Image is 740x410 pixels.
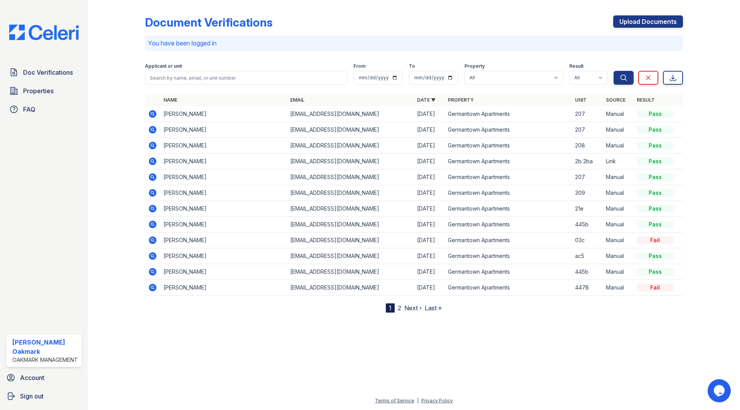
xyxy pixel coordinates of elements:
div: | [417,398,419,403]
td: [EMAIL_ADDRESS][DOMAIN_NAME] [287,106,414,122]
td: [PERSON_NAME] [160,280,287,296]
td: [PERSON_NAME] [160,217,287,233]
td: [DATE] [414,122,445,138]
td: [EMAIL_ADDRESS][DOMAIN_NAME] [287,185,414,201]
div: Pass [637,221,674,228]
span: FAQ [23,105,35,114]
div: 1 [386,303,395,313]
td: Manual [603,280,634,296]
td: [EMAIL_ADDRESS][DOMAIN_NAME] [287,122,414,138]
a: Properties [6,83,82,99]
iframe: chat widget [708,379,732,402]
a: Name [163,97,177,103]
td: [PERSON_NAME] [160,122,287,138]
a: Property [448,97,474,103]
div: Pass [637,157,674,165]
td: [DATE] [414,201,445,217]
td: Germantown Apartments [445,233,572,248]
a: 2 [398,304,401,312]
td: 208 [572,138,603,154]
td: Germantown Apartments [445,201,572,217]
td: 445b [572,217,603,233]
div: Pass [637,126,674,134]
td: [DATE] [414,264,445,280]
td: [EMAIL_ADDRESS][DOMAIN_NAME] [287,217,414,233]
td: Manual [603,201,634,217]
img: CE_Logo_Blue-a8612792a0a2168367f1c8372b55b34899dd931a85d93a1a3d3e32e68fde9ad4.png [3,25,85,40]
td: [DATE] [414,280,445,296]
td: [DATE] [414,106,445,122]
a: Next › [404,304,422,312]
a: Last » [425,304,442,312]
td: [DATE] [414,154,445,169]
div: Document Verifications [145,15,272,29]
a: Unit [575,97,587,103]
td: [PERSON_NAME] [160,233,287,248]
td: 03c [572,233,603,248]
div: Pass [637,142,674,149]
td: ac5 [572,248,603,264]
td: Germantown Apartments [445,122,572,138]
td: 207 [572,169,603,185]
label: Result [569,63,584,69]
td: [PERSON_NAME] [160,169,287,185]
span: Doc Verifications [23,68,73,77]
td: 445b [572,264,603,280]
td: Germantown Apartments [445,138,572,154]
td: Germantown Apartments [445,280,572,296]
td: 207 [572,122,603,138]
td: 447B [572,280,603,296]
a: Doc Verifications [6,65,82,80]
td: [PERSON_NAME] [160,185,287,201]
td: Manual [603,122,634,138]
td: Manual [603,217,634,233]
td: [EMAIL_ADDRESS][DOMAIN_NAME] [287,280,414,296]
td: [DATE] [414,138,445,154]
td: [PERSON_NAME] [160,138,287,154]
span: Sign out [20,392,44,401]
td: Manual [603,248,634,264]
td: Germantown Apartments [445,169,572,185]
td: 2b 2ba [572,154,603,169]
input: Search by name, email, or unit number [145,71,347,85]
div: Fail [637,284,674,291]
div: [PERSON_NAME] Oakmark [12,338,79,356]
div: Oakmark Management [12,356,79,364]
td: 309 [572,185,603,201]
td: Manual [603,185,634,201]
td: [PERSON_NAME] [160,154,287,169]
div: Pass [637,110,674,118]
div: Pass [637,268,674,276]
a: Account [3,370,85,385]
div: Pass [637,252,674,260]
td: [DATE] [414,248,445,264]
td: [DATE] [414,233,445,248]
span: Properties [23,86,54,95]
td: [PERSON_NAME] [160,248,287,264]
td: [EMAIL_ADDRESS][DOMAIN_NAME] [287,264,414,280]
td: [DATE] [414,169,445,185]
span: Account [20,373,44,382]
td: [DATE] [414,217,445,233]
td: Germantown Apartments [445,185,572,201]
div: Pass [637,173,674,181]
td: [DATE] [414,185,445,201]
td: Germantown Apartments [445,217,572,233]
td: Manual [603,264,634,280]
a: Date ▼ [417,97,436,103]
td: Germantown Apartments [445,106,572,122]
td: Germantown Apartments [445,154,572,169]
td: [EMAIL_ADDRESS][DOMAIN_NAME] [287,201,414,217]
a: Email [290,97,304,103]
td: 207 [572,106,603,122]
td: [PERSON_NAME] [160,201,287,217]
a: Upload Documents [613,15,683,28]
td: [PERSON_NAME] [160,106,287,122]
label: From [353,63,365,69]
a: FAQ [6,102,82,117]
td: Link [603,154,634,169]
td: Manual [603,106,634,122]
div: Pass [637,189,674,197]
td: [EMAIL_ADDRESS][DOMAIN_NAME] [287,233,414,248]
a: Sign out [3,388,85,404]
